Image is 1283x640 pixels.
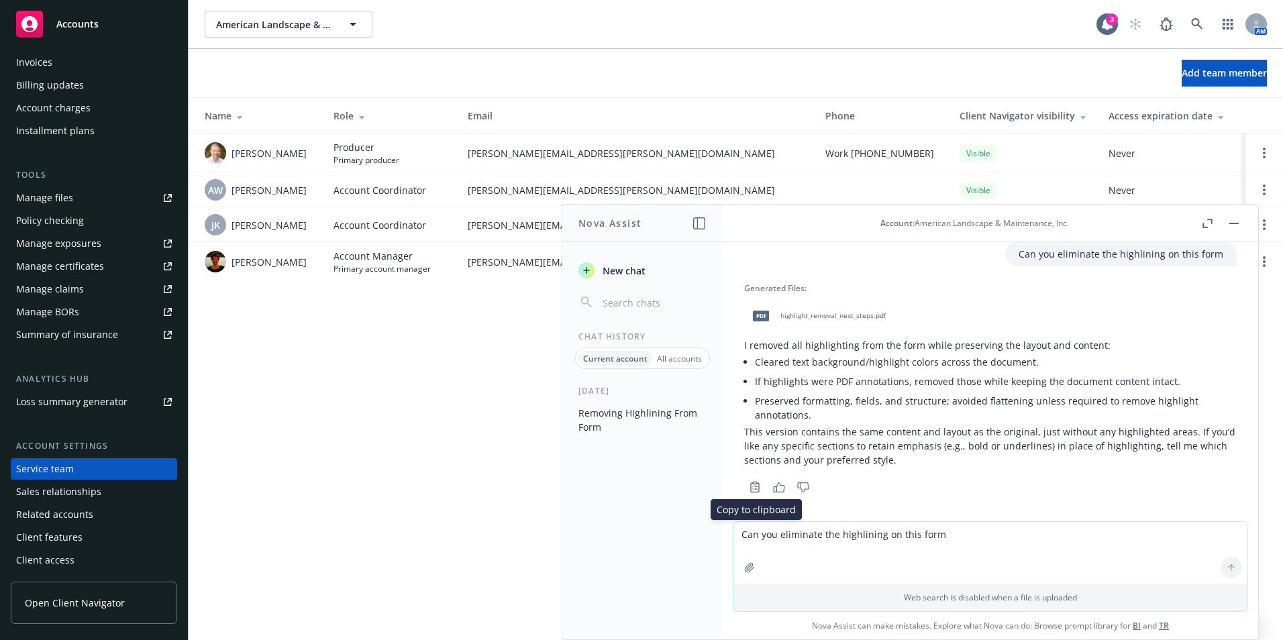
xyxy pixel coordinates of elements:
li: If highlights were PDF annotations, removed those while keeping the document content intact. [755,372,1237,391]
div: Invoices [16,52,52,73]
span: [PERSON_NAME] [232,255,307,269]
a: Manage BORs [11,301,177,323]
span: [PERSON_NAME][EMAIL_ADDRESS][DOMAIN_NAME] [468,218,804,232]
button: Removing Highlining From Form [573,402,712,438]
div: Summary of insurance [16,324,118,345]
a: Client access [11,549,177,571]
div: Client features [16,527,83,548]
p: All accounts [657,353,702,364]
p: This version contains the same content and layout as the original, just without any highlighted a... [744,425,1237,467]
a: Search [1184,11,1211,38]
a: Switch app [1215,11,1241,38]
a: Sales relationships [11,481,177,502]
div: Policy checking [16,210,84,231]
span: Work [PHONE_NUMBER] [825,146,934,160]
a: Manage claims [11,278,177,300]
span: Never [1109,183,1235,197]
div: Client access [16,549,74,571]
div: : American Landscape & Maintenance, Inc. [880,217,1069,229]
div: Sales relationships [16,481,101,502]
span: [PERSON_NAME][EMAIL_ADDRESS][PERSON_NAME][DOMAIN_NAME] [468,146,804,160]
div: [DATE] [562,385,723,396]
a: Loss summary generator [11,391,177,413]
button: American Landscape & Maintenance, Inc. [205,11,372,38]
div: Role [333,109,446,123]
a: Manage certificates [11,256,177,277]
a: Related accounts [11,504,177,525]
a: Service team [11,458,177,480]
div: Visible [960,145,997,162]
div: Service team [16,458,74,480]
span: Primary account manager [333,263,431,274]
div: Installment plans [16,120,95,142]
a: BI [1133,620,1141,631]
a: Client features [11,527,177,548]
a: Policy checking [11,210,177,231]
a: Open options [1256,217,1272,233]
div: Related accounts [16,504,93,525]
span: [PERSON_NAME] [232,183,307,197]
a: Open options [1256,182,1272,198]
a: Billing updates [11,74,177,96]
div: Manage files [16,187,73,209]
a: Manage exposures [11,233,177,254]
p: Can you eliminate the highlining on this form [1019,247,1223,261]
div: Email [468,109,804,123]
span: [PERSON_NAME] [232,218,307,232]
span: [PERSON_NAME][EMAIL_ADDRESS][PERSON_NAME][DOMAIN_NAME] [468,255,804,269]
span: Primary producer [333,154,399,166]
span: American Landscape & Maintenance, Inc. [216,17,332,32]
div: Client Navigator visibility [960,109,1087,123]
div: Generated Files: [744,282,1237,294]
span: Account [880,217,913,229]
div: Manage BORs [16,301,79,323]
svg: Copy to clipboard [749,481,761,493]
span: Account Manager [333,249,431,263]
a: Account charges [11,97,177,119]
a: Report a Bug [1153,11,1180,38]
a: Open options [1256,145,1272,161]
div: Name [205,109,312,123]
div: 3 [1106,13,1118,25]
span: [PERSON_NAME][EMAIL_ADDRESS][PERSON_NAME][DOMAIN_NAME] [468,183,804,197]
span: Accounts [56,19,99,30]
span: Never [1109,146,1235,160]
a: Installment plans [11,120,177,142]
a: Open options [1256,254,1272,270]
img: photo [205,142,226,164]
span: Add team member [1182,66,1267,79]
span: [PERSON_NAME] [232,146,307,160]
div: Access expiration date [1109,109,1235,123]
span: Open Client Navigator [25,596,125,610]
div: Manage exposures [16,233,101,254]
a: Invoices [11,52,177,73]
div: Account charges [16,97,91,119]
div: pdfhighlight_removal_next_steps.pdf [744,299,888,333]
span: Nova Assist can make mistakes. Explore what Nova can do: Browse prompt library for and [728,612,1253,639]
div: Visible [960,182,997,199]
h1: Nova Assist [578,216,641,230]
p: Current account [583,353,648,364]
p: Web search is disabled when a file is uploaded [741,592,1239,603]
a: TR [1159,620,1169,631]
span: JK [211,218,220,232]
span: New chat [600,264,646,278]
img: photo [205,251,226,272]
button: Add team member [1182,60,1267,87]
p: Copy to clipboard [717,502,796,517]
li: Preserved formatting, fields, and structure; avoided flattening unless required to remove highlig... [755,391,1237,425]
span: Producer [333,140,399,154]
li: Cleared text background/highlight colors across the document. [755,352,1237,372]
p: I removed all highlighting from the form while preserving the layout and content: [744,338,1237,352]
div: Chat History [562,331,723,342]
div: Billing updates [16,74,84,96]
div: Analytics hub [11,372,177,386]
button: Thumbs down [792,478,814,496]
a: Start snowing [1122,11,1149,38]
div: Manage certificates [16,256,104,277]
div: Tools [11,168,177,182]
div: Account settings [11,439,177,453]
span: Account Coordinator [333,183,426,197]
a: Accounts [11,5,177,43]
